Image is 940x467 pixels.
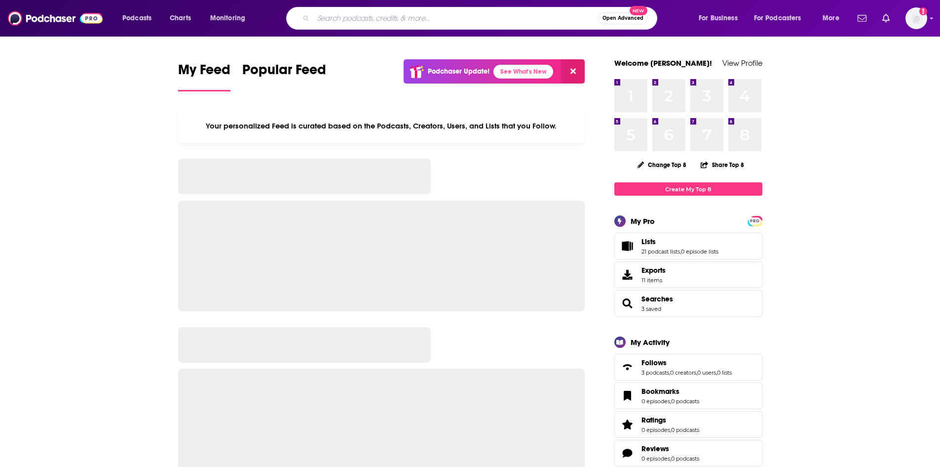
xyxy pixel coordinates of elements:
div: My Pro [631,216,655,226]
span: Lists [614,233,762,259]
span: Logged in as megcassidy [905,7,927,29]
a: View Profile [722,58,762,68]
a: Bookmarks [641,387,699,396]
span: PRO [749,217,761,225]
a: PRO [749,217,761,224]
span: Ratings [641,416,666,425]
a: Create My Top 8 [614,182,762,196]
a: 0 episodes [641,455,670,462]
a: Reviews [618,446,638,460]
a: Show notifications dropdown [878,10,894,27]
span: , [716,369,717,376]
button: Open AdvancedNew [598,12,648,24]
a: Lists [618,239,638,253]
a: 0 episodes [641,426,670,433]
span: , [670,426,671,433]
svg: Add a profile image [919,7,927,15]
a: 21 podcast lists [641,248,680,255]
span: My Feed [178,61,230,84]
span: For Podcasters [754,11,801,25]
a: 0 lists [717,369,732,376]
span: Searches [614,290,762,317]
span: Charts [170,11,191,25]
a: Follows [641,358,732,367]
button: open menu [203,10,258,26]
button: Share Top 8 [700,155,745,174]
a: Show notifications dropdown [854,10,870,27]
button: Change Top 8 [632,159,693,171]
span: Bookmarks [641,387,679,396]
a: 0 episode lists [681,248,718,255]
input: Search podcasts, credits, & more... [313,10,598,26]
a: Bookmarks [618,389,638,403]
a: Reviews [641,444,699,453]
span: Monitoring [210,11,245,25]
img: Podchaser - Follow, Share and Rate Podcasts [8,9,103,28]
a: 0 podcasts [671,426,699,433]
span: Exports [641,266,666,275]
span: For Business [699,11,738,25]
a: See What's New [493,65,553,79]
a: Exports [614,261,762,288]
a: My Feed [178,61,230,91]
p: Podchaser Update! [428,67,489,76]
a: Ratings [641,416,699,425]
a: Lists [641,237,718,246]
a: 0 podcasts [671,398,699,405]
span: Exports [618,268,638,282]
img: User Profile [905,7,927,29]
span: New [630,6,647,15]
a: 3 podcasts [641,369,669,376]
button: open menu [748,10,816,26]
a: 3 saved [641,305,661,312]
div: My Activity [631,338,670,347]
a: Charts [163,10,197,26]
button: open menu [816,10,852,26]
span: Ratings [614,411,762,438]
span: Reviews [641,444,669,453]
a: Popular Feed [242,61,326,91]
span: Popular Feed [242,61,326,84]
a: Ratings [618,418,638,431]
span: 11 items [641,277,666,284]
span: Follows [641,358,667,367]
a: 0 podcasts [671,455,699,462]
span: Open Advanced [602,16,643,21]
span: , [670,455,671,462]
button: open menu [692,10,750,26]
a: Searches [618,297,638,310]
div: Your personalized Feed is curated based on the Podcasts, Creators, Users, and Lists that you Follow. [178,109,585,143]
span: , [696,369,697,376]
span: Reviews [614,440,762,467]
span: Lists [641,237,656,246]
a: 0 users [697,369,716,376]
span: , [680,248,681,255]
a: 0 creators [670,369,696,376]
span: Bookmarks [614,382,762,409]
div: Search podcasts, credits, & more... [296,7,667,30]
span: Podcasts [122,11,151,25]
span: , [670,398,671,405]
span: Follows [614,354,762,381]
span: More [823,11,839,25]
a: Searches [641,295,673,303]
a: Welcome [PERSON_NAME]! [614,58,712,68]
button: open menu [115,10,164,26]
span: , [669,369,670,376]
a: Follows [618,360,638,374]
button: Show profile menu [905,7,927,29]
a: 0 episodes [641,398,670,405]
